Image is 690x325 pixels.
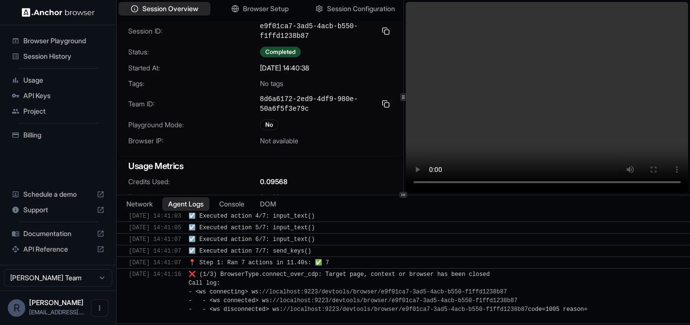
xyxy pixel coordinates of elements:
span: ☑️ Executed action 6/7: input_text() [189,236,315,243]
div: [DATE] 14:41:07 [129,235,181,244]
span: Credits Used: [128,177,260,187]
span: ​ [121,212,126,221]
a: //localhost:9223/devtools/browser/e9f01ca7-3ad5-4acb-b550-f1ffd1238b87 [283,306,528,313]
span: Session History [23,51,104,61]
span: 6m 49s [260,192,283,202]
span: Browser Playground [23,36,104,46]
span: Usage [23,75,104,85]
div: [DATE] 14:41:16 [129,270,181,323]
span: 8d6a6172-2ed9-4df9-980e-50a6f5f3e79c [260,94,376,114]
img: Anchor Logo [22,8,95,17]
div: Support [8,202,108,218]
span: e9f01ca7-3ad5-4acb-b550-f1ffd1238b87 [260,21,376,41]
div: No [260,120,278,130]
span: Browser Setup [243,4,289,14]
span: Session Configuration [327,4,395,14]
span: Not available [260,136,298,146]
div: Usage [8,72,108,88]
span: Schedule a demo [23,189,93,199]
span: ❌ (1/3) BrowserType.connect_over_cdp: Target page, context or browser has been closed Call log: -... [189,271,587,322]
div: R [8,299,25,317]
span: ​ [121,247,126,256]
span: Session Overview [142,4,198,14]
span: ​ [121,270,126,279]
span: Started At: [128,63,260,73]
span: Session ID: [128,26,260,36]
span: No tags [260,79,283,88]
span: 📍 Step 1: Ran 7 actions in 11.40s: ✅ 7 [189,259,329,266]
h3: Usage Metrics [128,159,392,173]
button: Open menu [91,299,108,317]
div: [DATE] 14:41:07 [129,247,181,256]
div: Session History [8,49,108,64]
span: rcfrias@gmail.com [29,308,84,316]
div: [DATE] 14:41:05 [129,223,181,232]
span: Support [23,205,93,215]
span: ​ [121,258,126,267]
span: Playground Mode: [128,120,260,130]
span: [DATE] 14:40:38 [260,63,309,73]
div: API Reference [8,241,108,257]
button: Console [213,197,250,211]
div: Completed [260,47,301,57]
span: Roberto Frias [29,298,84,307]
div: Documentation [8,226,108,241]
div: Schedule a demo [8,187,108,202]
span: Documentation [23,229,93,239]
span: ​ [121,235,126,244]
a: //localhost:9223/devtools/browser/e9f01ca7-3ad5-4acb-b550-f1ffd1238b87 [273,297,517,304]
span: API Keys [23,91,104,101]
button: DOM [254,197,282,211]
span: Status: [128,47,260,57]
span: Billing [23,130,104,140]
span: 0.09568 [260,177,288,187]
span: ☑️ Executed action 7/7: send_keys() [189,248,311,255]
div: [DATE] 14:41:03 [129,212,181,221]
div: API Keys [8,88,108,103]
div: Browser Playground [8,33,108,49]
span: Project [23,106,104,116]
span: ​ [121,223,126,232]
span: Tags: [128,79,260,88]
span: Browser IP: [128,136,260,146]
span: Duration: [128,192,260,202]
div: Project [8,103,108,119]
div: Billing [8,127,108,143]
div: [DATE] 14:41:07 [129,258,181,267]
span: API Reference [23,244,93,254]
a: //localhost:9223/devtools/browser/e9f01ca7-3ad5-4acb-b550-f1ffd1238b87 [262,289,507,295]
span: ☑️ Executed action 4/7: input_text() [189,213,315,220]
span: ☑️ Executed action 5/7: input_text() [189,224,315,231]
button: Agent Logs [162,197,209,211]
button: Network [121,197,158,211]
span: Team ID: [128,99,260,109]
